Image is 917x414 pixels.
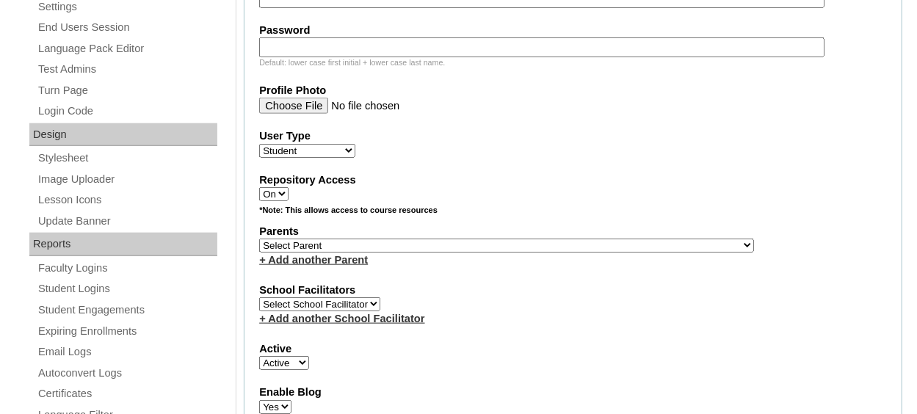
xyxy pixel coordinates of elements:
[37,280,217,298] a: Student Logins
[29,233,217,256] div: Reports
[37,343,217,361] a: Email Logs
[259,128,887,144] label: User Type
[259,341,887,357] label: Active
[259,205,887,223] div: *Note: This allows access to course resources
[259,283,887,298] label: School Facilitators
[37,212,217,230] a: Update Banner
[37,191,217,209] a: Lesson Icons
[37,322,217,341] a: Expiring Enrollments
[37,170,217,189] a: Image Uploader
[259,23,887,38] label: Password
[37,81,217,100] a: Turn Page
[37,18,217,37] a: End Users Session
[37,364,217,382] a: Autoconvert Logs
[259,57,887,68] div: Default: lower case first initial + lower case last name.
[259,224,887,239] label: Parents
[37,259,217,277] a: Faculty Logins
[259,385,887,400] label: Enable Blog
[37,149,217,167] a: Stylesheet
[37,40,217,58] a: Language Pack Editor
[259,254,368,266] a: + Add another Parent
[37,301,217,319] a: Student Engagements
[259,172,887,188] label: Repository Access
[37,60,217,79] a: Test Admins
[37,385,217,403] a: Certificates
[259,313,424,324] a: + Add another School Facilitator
[37,102,217,120] a: Login Code
[259,83,887,98] label: Profile Photo
[29,123,217,147] div: Design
